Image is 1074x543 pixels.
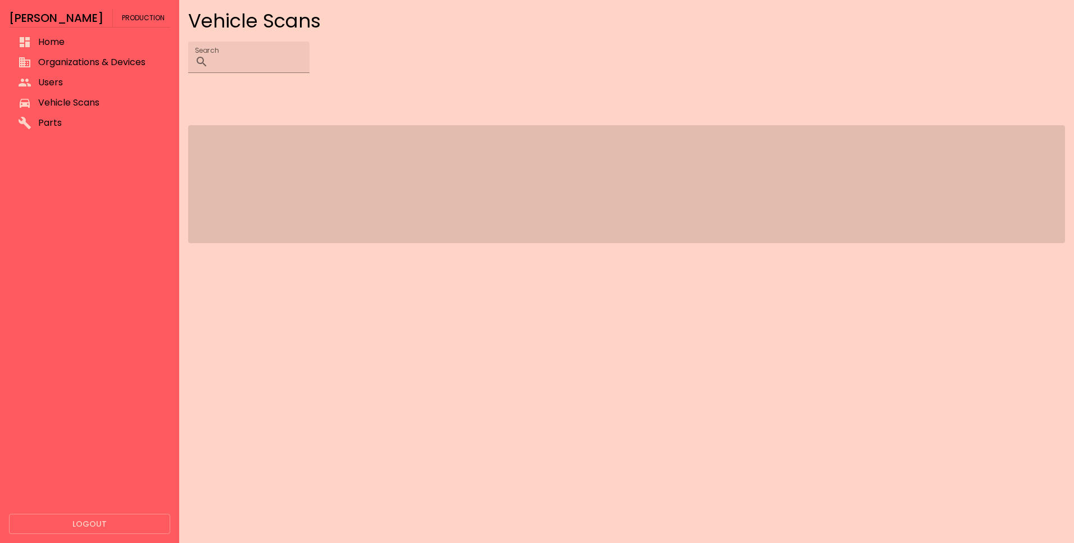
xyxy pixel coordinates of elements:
span: Production [122,9,165,27]
span: Organizations & Devices [38,56,161,69]
h6: [PERSON_NAME] [9,9,103,27]
label: Search [195,45,219,55]
h4: Vehicle Scans [188,9,1065,33]
span: Vehicle Scans [38,96,161,109]
button: Logout [9,514,170,535]
span: Home [38,35,161,49]
span: Parts [38,116,161,130]
span: Users [38,76,161,89]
